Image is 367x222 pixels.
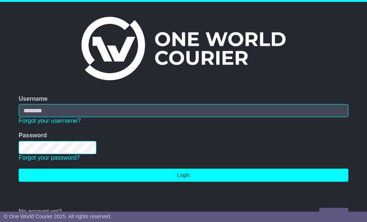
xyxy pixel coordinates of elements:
label: Password [19,132,47,139]
a: Forgot your password? [19,154,80,161]
img: One World [81,17,285,80]
span: © One World Courier 2025. All rights reserved. [4,213,112,219]
a: Forgot your username? [19,118,81,124]
label: Username [19,95,47,102]
button: Login [19,169,348,182]
div: No account yet? [19,208,348,215]
a: Register [319,208,348,221]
